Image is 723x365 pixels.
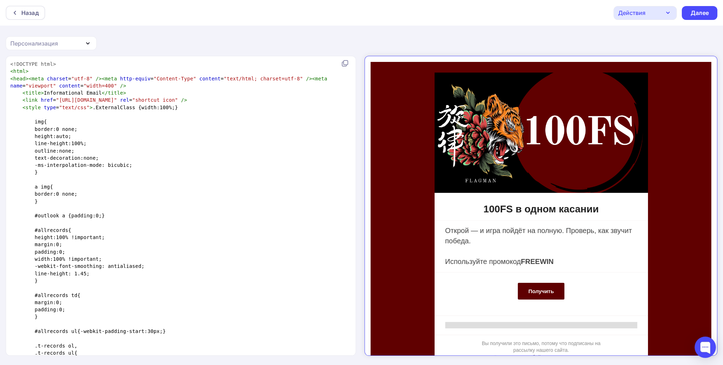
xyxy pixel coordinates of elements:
[10,307,65,312] span: padding:0;
[10,328,166,334] span: #allrecords ul{-webkit-padding-start:30px;}
[10,263,144,269] span: -webkit-font-smoothing: antialiased;
[64,11,277,131] img: Japanese_Tiger_Dark_.png
[690,9,709,17] div: Далее
[26,90,41,96] span: title
[205,292,218,298] a: здесь
[10,213,105,218] span: #outlook a {padding:0;}
[26,76,32,81] span: ><
[14,68,26,74] span: html
[105,76,117,81] span: meta
[10,300,62,305] span: margin:0;
[10,314,38,319] span: }
[108,90,123,96] span: title
[44,105,56,110] span: type
[147,221,194,238] a: Получить
[10,133,71,139] span: height:auto;
[613,6,677,20] button: Действия
[10,83,22,89] span: name
[108,278,233,299] div: Вы получили это письмо, потому что подписаны на рассылку нашего сайта. Отписаться в любой момент ...
[10,199,38,204] span: }
[26,105,41,110] span: style
[26,83,56,89] span: "viewport"
[120,76,151,81] span: http-equiv
[56,97,117,103] span: "[URL][DOMAIN_NAME]"
[181,97,187,103] span: />
[10,76,14,81] span: <
[10,169,38,175] span: }
[150,196,183,203] strong: FREEWIN
[47,76,68,81] span: charset
[26,97,38,103] span: link
[315,76,327,81] span: meta
[10,119,47,125] span: img{
[10,155,99,161] span: text-decoration:none;
[10,90,126,96] span: Informational Email
[10,271,90,276] span: line-height: 1.45;
[10,278,38,284] span: }
[59,105,90,110] span: "text/css"
[102,90,108,96] span: </
[306,76,315,81] span: /><
[41,90,44,96] span: >
[90,105,93,110] span: >
[618,9,645,17] div: Действия
[10,61,56,67] span: <!DOCTYPE html>
[199,76,220,81] span: content
[6,36,97,50] button: Персонализация
[10,292,80,298] span: #allrecords td{
[224,76,303,81] span: "text/html; charset=utf-8"
[10,256,102,262] span: width:100% !important;
[10,126,78,132] span: border:0 none;
[21,9,39,17] div: Назад
[10,249,65,255] span: padding:0;
[10,343,78,349] span: .t-records ol,
[22,105,26,110] span: <
[10,105,178,110] span: = .ExternalClass {width:100%;}
[10,162,132,168] span: -ms-interpolation-mode: bicubic;
[10,350,78,356] span: .t-records ul{
[10,97,187,103] span: = =
[26,68,29,74] span: >
[75,142,267,153] div: 100FS в одном касании
[120,97,129,103] span: rel
[10,234,105,240] span: height:100% !important;
[123,90,126,96] span: >
[10,184,53,190] span: a img{
[10,242,62,247] span: margin:0;
[75,164,267,205] div: Открой — и игра пойдёт на полную. Проверь, как звучит победа. Используйте промокод
[10,141,86,146] span: line-height:100%;
[10,76,330,89] span: = = = = =
[10,191,78,197] span: border:0 none;
[10,148,74,154] span: outline:none;
[59,83,80,89] span: content
[132,97,178,103] span: "shortcut icon"
[14,76,26,81] span: head
[32,76,44,81] span: meta
[10,39,58,48] div: Персонализация
[41,97,53,103] span: href
[22,90,26,96] span: <
[71,76,92,81] span: "utf-8"
[96,76,105,81] span: /><
[10,227,71,233] span: #allrecords{
[84,83,117,89] span: "width=400"
[120,83,126,89] span: />
[22,97,26,103] span: <
[154,76,196,81] span: "Content-Type"
[10,68,14,74] span: <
